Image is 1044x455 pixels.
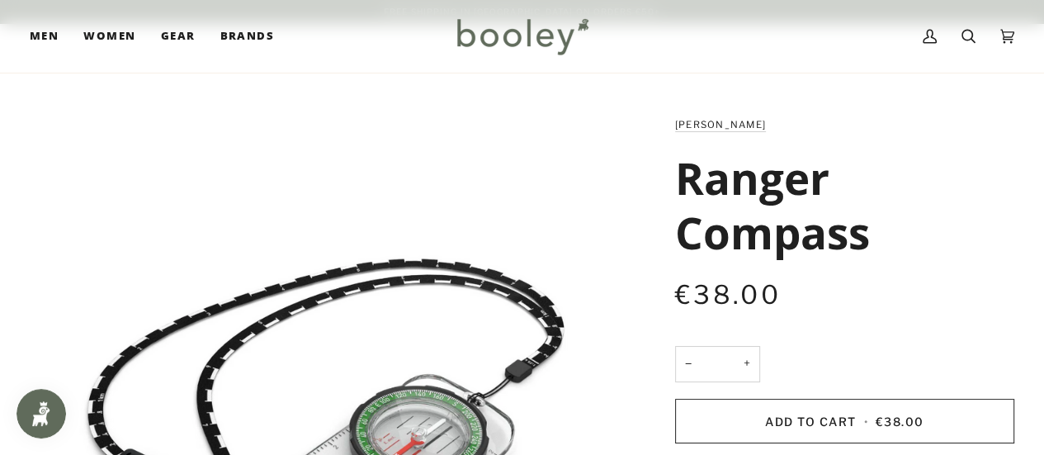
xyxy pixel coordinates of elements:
img: Booley [450,12,594,60]
iframe: Button to open loyalty program pop-up [17,389,66,438]
button: + [734,346,760,383]
button: Add to Cart • €38.00 [675,399,1014,443]
span: Gear [161,28,196,45]
input: Quantity [675,346,760,383]
a: [PERSON_NAME] [675,119,766,130]
span: Brands [220,28,274,45]
span: Add to Cart [765,415,857,429]
span: €38.00 [675,279,781,310]
span: Men [30,28,59,45]
span: €38.00 [875,415,924,429]
span: Women [83,28,135,45]
button: − [675,346,702,383]
span: • [860,415,872,429]
h1: Ranger Compass [675,150,1002,259]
